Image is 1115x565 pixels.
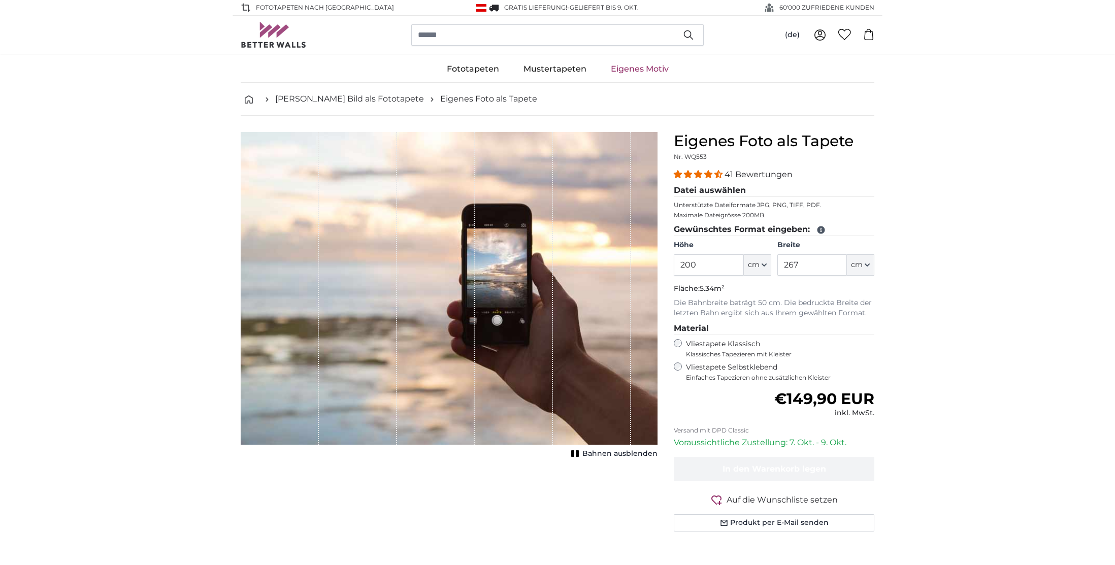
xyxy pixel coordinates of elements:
p: Die Bahnbreite beträgt 50 cm. Die bedruckte Breite der letzten Bahn ergibt sich aus Ihrem gewählt... [674,298,874,318]
p: Maximale Dateigrösse 200MB. [674,211,874,219]
span: 4.39 stars [674,170,725,179]
legend: Material [674,322,874,335]
legend: Gewünschtes Format eingeben: [674,223,874,236]
button: cm [847,254,874,276]
div: inkl. MwSt. [774,408,874,418]
span: 60'000 ZUFRIEDENE KUNDEN [779,3,874,12]
label: Höhe [674,240,771,250]
button: (de) [777,26,808,44]
span: Bahnen ausblenden [582,449,658,459]
p: Versand mit DPD Classic [674,426,874,435]
label: Breite [777,240,874,250]
button: Auf die Wunschliste setzen [674,493,874,506]
legend: Datei auswählen [674,184,874,197]
span: Auf die Wunschliste setzen [727,494,838,506]
span: Einfaches Tapezieren ohne zusätzlichen Kleister [686,374,874,382]
span: Geliefert bis 9. Okt. [570,4,639,11]
label: Vliestapete Selbstklebend [686,362,874,382]
a: [PERSON_NAME] Bild als Fototapete [275,93,424,105]
a: Eigenes Foto als Tapete [440,93,537,105]
span: 5.34m² [700,284,725,293]
button: cm [744,254,771,276]
button: Produkt per E-Mail senden [674,514,874,531]
h1: Eigenes Foto als Tapete [674,132,874,150]
span: Fototapeten nach [GEOGRAPHIC_DATA] [256,3,394,12]
button: In den Warenkorb legen [674,457,874,481]
span: Klassisches Tapezieren mit Kleister [686,350,866,358]
img: Österreich [476,4,486,12]
span: cm [748,260,760,270]
img: Betterwalls [241,22,307,48]
a: Fototapeten [435,56,511,82]
div: 1 of 1 [241,132,658,461]
span: - [567,4,639,11]
p: Fläche: [674,284,874,294]
span: In den Warenkorb legen [723,464,826,474]
button: Bahnen ausblenden [568,447,658,461]
span: Nr. WQ553 [674,153,707,160]
label: Vliestapete Klassisch [686,339,866,358]
span: cm [851,260,863,270]
span: 41 Bewertungen [725,170,793,179]
a: Mustertapeten [511,56,599,82]
span: GRATIS Lieferung! [504,4,567,11]
p: Voraussichtliche Zustellung: 7. Okt. - 9. Okt. [674,437,874,449]
a: Eigenes Motiv [599,56,681,82]
span: €149,90 EUR [774,389,874,408]
nav: breadcrumbs [241,83,874,116]
p: Unterstützte Dateiformate JPG, PNG, TIFF, PDF. [674,201,874,209]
